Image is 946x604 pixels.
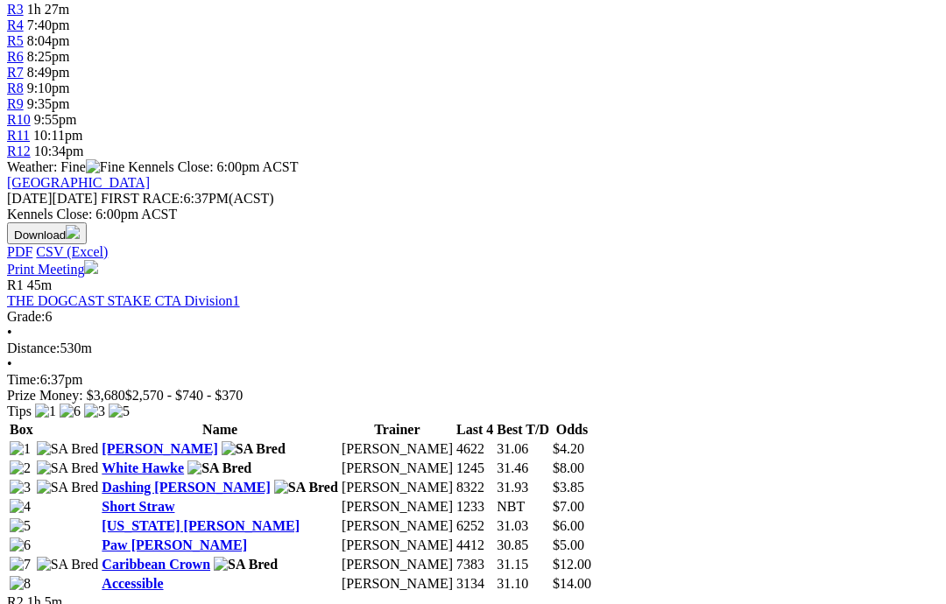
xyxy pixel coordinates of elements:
td: 4412 [455,537,494,554]
img: Fine [86,159,124,175]
a: Short Straw [102,499,174,514]
span: • [7,325,12,340]
td: 31.93 [496,479,550,496]
span: $14.00 [553,576,591,591]
span: $8.00 [553,460,584,475]
a: R3 [7,2,24,17]
div: Download [7,244,939,260]
a: Print Meeting [7,262,98,277]
td: [PERSON_NAME] [341,440,454,458]
div: 6 [7,309,939,325]
div: Kennels Close: 6:00pm ACST [7,207,939,222]
td: 8322 [455,479,494,496]
img: download.svg [66,225,80,239]
div: 6:37pm [7,372,939,388]
a: R11 [7,128,30,143]
a: CSV (Excel) [36,244,108,259]
th: Name [101,421,339,439]
td: 31.06 [496,440,550,458]
img: SA Bred [37,441,99,457]
img: 5 [10,518,31,534]
a: R4 [7,18,24,32]
span: 9:55pm [34,112,77,127]
a: [GEOGRAPHIC_DATA] [7,175,150,190]
td: 3134 [455,575,494,593]
span: $6.00 [553,518,584,533]
a: R12 [7,144,31,158]
a: R8 [7,81,24,95]
span: 1h 27m [27,2,69,17]
td: 6252 [455,517,494,535]
span: 8:25pm [27,49,70,64]
span: 8:49pm [27,65,70,80]
span: 9:10pm [27,81,70,95]
img: 1 [10,441,31,457]
a: R5 [7,33,24,48]
td: [PERSON_NAME] [341,575,454,593]
span: $4.20 [553,441,584,456]
td: 30.85 [496,537,550,554]
a: R7 [7,65,24,80]
img: SA Bred [37,480,99,495]
span: 9:35pm [27,96,70,111]
a: PDF [7,244,32,259]
img: SA Bred [222,441,286,457]
span: 10:11pm [33,128,82,143]
img: SA Bred [37,460,99,476]
span: $5.00 [553,537,584,552]
span: Box [10,422,33,437]
div: Prize Money: $3,680 [7,388,939,404]
a: Dashing [PERSON_NAME] [102,480,270,495]
td: 31.46 [496,460,550,477]
a: Paw [PERSON_NAME] [102,537,247,552]
td: [PERSON_NAME] [341,517,454,535]
td: [PERSON_NAME] [341,537,454,554]
span: $3.85 [553,480,584,495]
a: R10 [7,112,31,127]
th: Trainer [341,421,454,439]
button: Download [7,222,87,244]
span: Grade: [7,309,46,324]
a: R9 [7,96,24,111]
td: 7383 [455,556,494,573]
img: 1 [35,404,56,419]
th: Odds [552,421,592,439]
a: Caribbean Crown [102,557,210,572]
td: 31.15 [496,556,550,573]
img: 6 [10,537,31,553]
span: Time: [7,372,40,387]
a: [US_STATE] [PERSON_NAME] [102,518,300,533]
span: 7:40pm [27,18,70,32]
img: SA Bred [214,557,278,572]
td: 1233 [455,498,494,516]
span: $7.00 [553,499,584,514]
img: printer.svg [84,260,98,274]
img: 4 [10,499,31,515]
td: [PERSON_NAME] [341,556,454,573]
span: $12.00 [553,557,591,572]
img: SA Bred [274,480,338,495]
div: 530m [7,341,939,356]
td: [PERSON_NAME] [341,498,454,516]
a: THE DOGCAST STAKE CTA Division1 [7,293,240,308]
span: • [7,356,12,371]
img: 6 [60,404,81,419]
img: 8 [10,576,31,592]
img: 3 [84,404,105,419]
td: 1245 [455,460,494,477]
a: Accessible [102,576,163,591]
a: [PERSON_NAME] [102,441,217,456]
td: [PERSON_NAME] [341,460,454,477]
td: [PERSON_NAME] [341,479,454,496]
span: Tips [7,404,32,418]
a: White Hawke [102,460,184,475]
a: R6 [7,49,24,64]
td: NBT [496,498,550,516]
span: $2,570 - $740 - $370 [125,388,244,403]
